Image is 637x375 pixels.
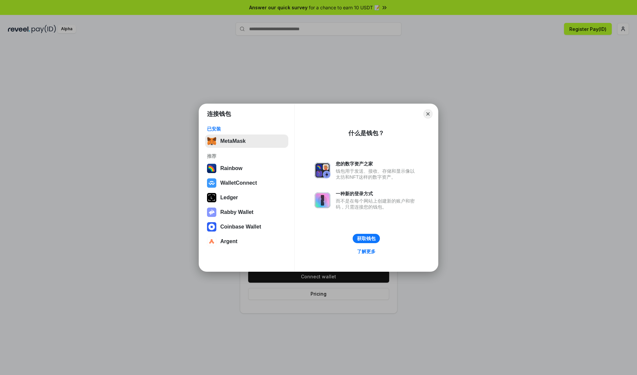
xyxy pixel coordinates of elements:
[348,129,384,137] div: 什么是钱包？
[205,191,288,204] button: Ledger
[336,161,418,167] div: 您的数字资产之家
[220,209,253,215] div: Rabby Wallet
[315,162,330,178] img: svg+xml,%3Csvg%20xmlns%3D%22http%3A%2F%2Fwww.w3.org%2F2000%2Fsvg%22%20fill%3D%22none%22%20viewBox...
[207,164,216,173] img: svg+xml,%3Csvg%20width%3D%22120%22%20height%3D%22120%22%20viewBox%3D%220%200%20120%20120%22%20fil...
[207,193,216,202] img: svg+xml,%3Csvg%20xmlns%3D%22http%3A%2F%2Fwww.w3.org%2F2000%2Fsvg%22%20width%3D%2228%22%20height%3...
[205,135,288,148] button: MetaMask
[207,237,216,246] img: svg+xml,%3Csvg%20width%3D%2228%22%20height%3D%2228%22%20viewBox%3D%220%200%2028%2028%22%20fill%3D...
[353,234,380,243] button: 获取钱包
[207,178,216,188] img: svg+xml,%3Csvg%20width%3D%2228%22%20height%3D%2228%22%20viewBox%3D%220%200%2028%2028%22%20fill%3D...
[207,137,216,146] img: svg+xml,%3Csvg%20fill%3D%22none%22%20height%3D%2233%22%20viewBox%3D%220%200%2035%2033%22%20width%...
[205,162,288,175] button: Rainbow
[336,191,418,197] div: 一种新的登录方式
[205,176,288,190] button: WalletConnect
[220,180,257,186] div: WalletConnect
[220,138,246,144] div: MetaMask
[357,248,376,254] div: 了解更多
[357,235,376,241] div: 获取钱包
[220,165,243,171] div: Rainbow
[220,238,238,244] div: Argent
[205,220,288,234] button: Coinbase Wallet
[207,153,286,159] div: 推荐
[207,222,216,232] img: svg+xml,%3Csvg%20width%3D%2228%22%20height%3D%2228%22%20viewBox%3D%220%200%2028%2028%22%20fill%3D...
[423,109,433,119] button: Close
[336,168,418,180] div: 钱包用于发送、接收、存储和显示像以太坊和NFT这样的数字资产。
[315,192,330,208] img: svg+xml,%3Csvg%20xmlns%3D%22http%3A%2F%2Fwww.w3.org%2F2000%2Fsvg%22%20fill%3D%22none%22%20viewBox...
[205,206,288,219] button: Rabby Wallet
[207,110,231,118] h1: 连接钱包
[220,195,238,201] div: Ledger
[207,208,216,217] img: svg+xml,%3Csvg%20xmlns%3D%22http%3A%2F%2Fwww.w3.org%2F2000%2Fsvg%22%20fill%3D%22none%22%20viewBox...
[336,198,418,210] div: 而不是在每个网站上创建新的账户和密码，只需连接您的钱包。
[205,235,288,248] button: Argent
[207,126,286,132] div: 已安装
[353,247,380,256] a: 了解更多
[220,224,261,230] div: Coinbase Wallet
